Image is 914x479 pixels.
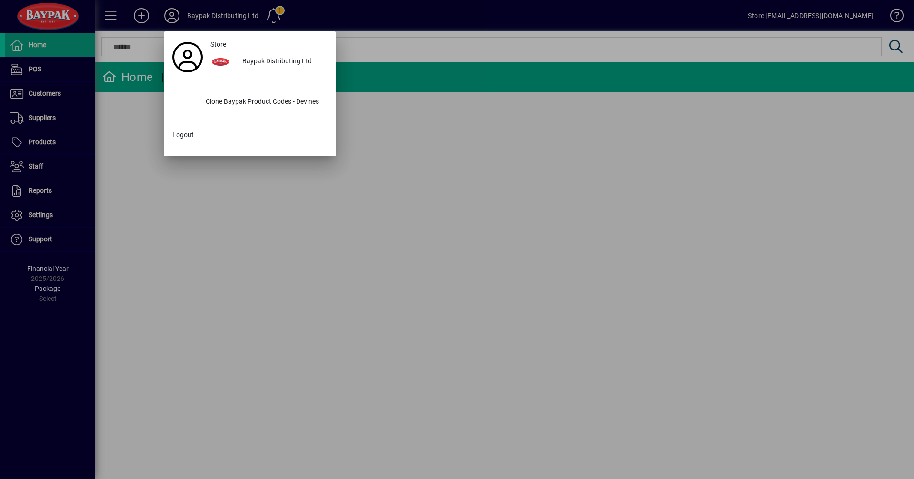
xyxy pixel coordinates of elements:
span: Logout [172,130,194,140]
a: Store [207,36,331,53]
div: Clone Baypak Product Codes - Devines [198,94,331,111]
button: Clone Baypak Product Codes - Devines [169,94,331,111]
span: Store [210,40,226,50]
button: Logout [169,127,331,144]
a: Profile [169,49,207,66]
button: Baypak Distributing Ltd [207,53,331,70]
div: Baypak Distributing Ltd [235,53,331,70]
